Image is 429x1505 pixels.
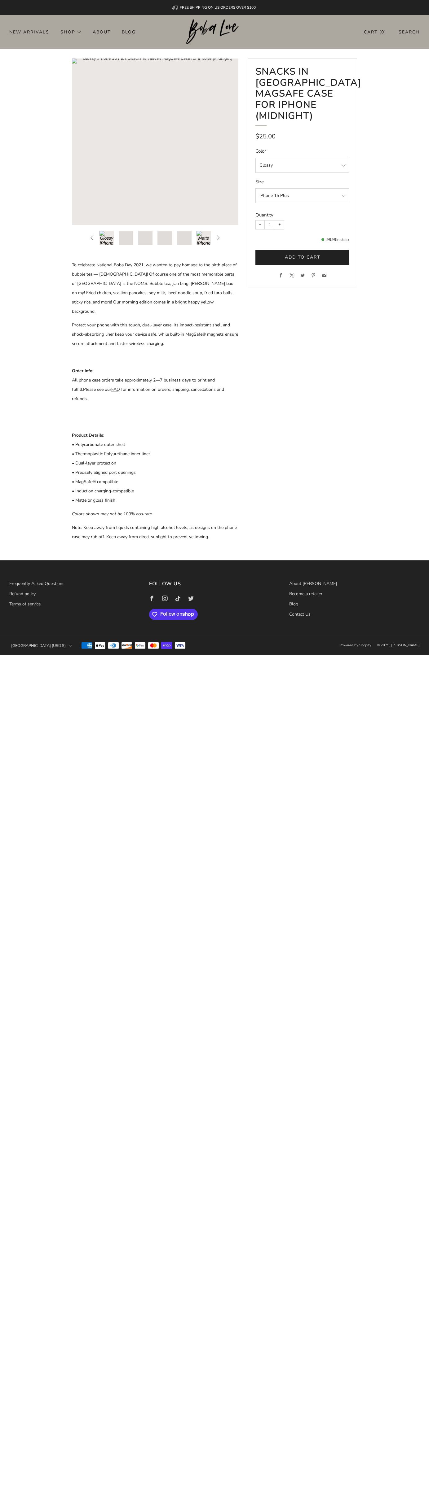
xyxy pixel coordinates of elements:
[72,368,93,374] strong: Order Info:
[285,254,320,260] span: Add to cart
[196,230,211,246] button: Load image into Gallery viewer, 6
[9,581,64,587] a: Frequently Asked Questions
[289,581,337,587] a: About [PERSON_NAME]
[180,5,256,10] span: FREE SHIPPING ON US ORDERS OVER $100
[72,432,104,438] strong: Product Details:
[138,230,153,246] button: Load image into Gallery viewer, 3
[289,591,322,597] a: Become a retailer
[72,59,238,225] a: Loading image: Glossy iPhone 15 Plus Snacks in Taiwan MagSafe Case for iPhone (Midnight)
[289,601,298,607] a: Blog
[9,591,36,597] a: Refund policy
[72,377,215,392] span: —7 business days to print and fulfill.
[186,19,243,45] img: Boba Love
[72,511,152,517] em: Colors shown may not be 100% accurate
[9,639,74,652] button: [GEOGRAPHIC_DATA] (USD $)
[149,579,280,588] h3: Follow us
[111,386,120,392] a: FAQ
[255,250,349,265] button: Add to cart
[377,643,420,648] span: © 2025, [PERSON_NAME]
[256,220,264,229] button: Reduce item quantity by one
[72,377,156,383] span: All phone case orders take approximately 2
[255,132,276,141] span: $25.00
[399,27,420,37] a: Search
[93,27,111,37] a: About
[275,220,284,229] button: Increase item quantity by one
[72,431,238,505] p: • Polycarbonate outer shell • Thermoplastic Polyurethane inner liner • Dual-layer protection • Pr...
[255,212,273,218] label: Quantity
[122,27,136,37] a: Blog
[255,179,349,185] label: Size
[255,66,349,126] h1: Snacks in [GEOGRAPHIC_DATA] MagSafe Case for iPhone (Midnight)
[9,601,41,607] a: Terms of service
[72,523,238,542] p: Note: Keep away from liquids containing high alcohol levels, as designs on the phone case may rub...
[157,230,172,246] button: Load image into Gallery viewer, 4
[85,230,99,245] button: Slide left
[72,386,224,402] span: for information on orders, shipping, cancellations and refunds.
[72,260,238,316] p: To celebrate National Boba Day 2021, we wanted to pay homage to the birth place of bubble tea — [...
[99,230,114,246] button: Load image into Gallery viewer, 1
[289,611,311,617] a: Contact Us
[255,148,349,155] label: Color
[118,230,134,246] button: Load image into Gallery viewer, 2
[72,321,238,348] p: Protect your phone with this tough, dual-layer case. Its impact-resistant shell and shock-absorbi...
[211,230,225,245] button: Slide right
[339,643,371,648] a: Powered by Shopify
[83,386,111,392] span: Please see our
[381,29,384,35] items-count: 0
[60,27,82,37] a: Shop
[177,230,192,246] button: Load image into Gallery viewer, 5
[9,27,49,37] a: New Arrivals
[364,27,386,37] a: Cart
[326,237,336,242] span: 9999
[326,237,349,242] p: in stock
